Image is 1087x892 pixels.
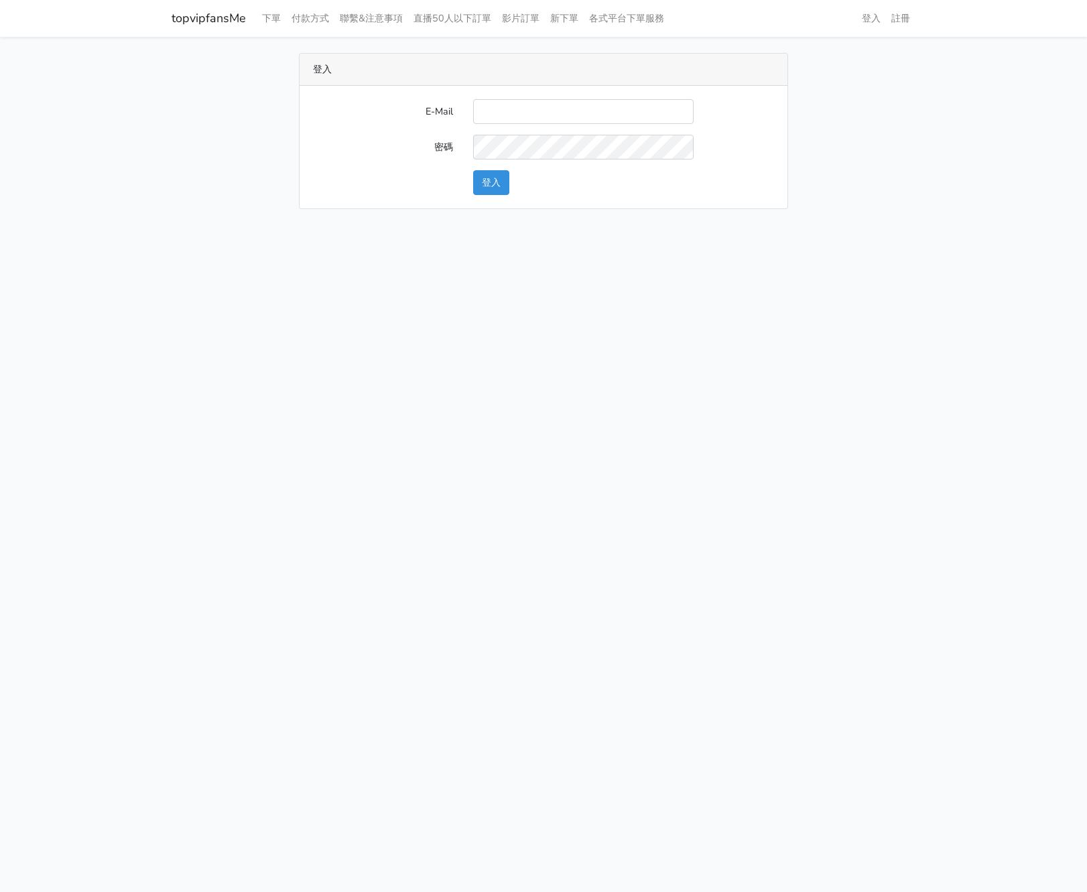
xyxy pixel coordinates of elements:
[286,5,334,31] a: 付款方式
[856,5,886,31] a: 登入
[172,5,246,31] a: topvipfansMe
[257,5,286,31] a: 下單
[497,5,545,31] a: 影片訂單
[584,5,669,31] a: 各式平台下單服務
[300,54,787,86] div: 登入
[303,135,463,160] label: 密碼
[408,5,497,31] a: 直播50人以下訂單
[545,5,584,31] a: 新下單
[886,5,915,31] a: 註冊
[334,5,408,31] a: 聯繫&注意事項
[303,99,463,124] label: E-Mail
[473,170,509,195] button: 登入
